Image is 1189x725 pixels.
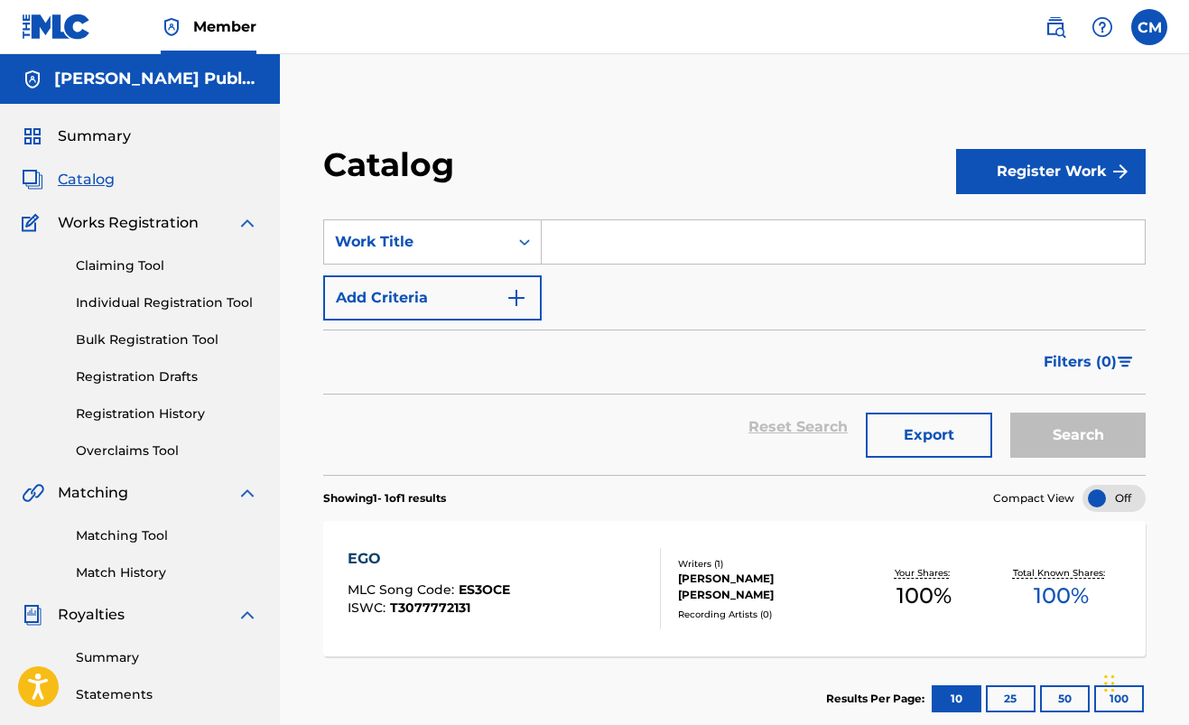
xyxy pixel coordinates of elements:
[986,685,1036,712] button: 25
[76,563,258,582] a: Match History
[76,648,258,667] a: Summary
[22,69,43,90] img: Accounts
[323,490,446,507] p: Showing 1 - 1 of 1 results
[22,212,45,234] img: Works Registration
[1037,9,1073,45] a: Public Search
[76,367,258,386] a: Registration Drafts
[58,125,131,147] span: Summary
[237,482,258,504] img: expand
[76,330,258,349] a: Bulk Registration Tool
[1040,685,1090,712] button: 50
[956,149,1146,194] button: Register Work
[866,413,992,458] button: Export
[678,571,856,603] div: [PERSON_NAME] [PERSON_NAME]
[58,169,115,191] span: Catalog
[58,482,128,504] span: Matching
[22,14,91,40] img: MLC Logo
[76,256,258,275] a: Claiming Tool
[76,685,258,704] a: Statements
[22,604,43,626] img: Royalties
[1045,16,1066,38] img: search
[932,685,981,712] button: 10
[22,169,43,191] img: Catalog
[678,557,856,571] div: Writers ( 1 )
[1091,16,1113,38] img: help
[22,125,43,147] img: Summary
[335,231,497,253] div: Work Title
[348,600,390,616] span: ISWC :
[76,404,258,423] a: Registration History
[1104,656,1115,711] div: Drag
[826,691,929,707] p: Results Per Page:
[22,169,115,191] a: CatalogCatalog
[1131,9,1167,45] div: User Menu
[22,125,131,147] a: SummarySummary
[323,521,1146,656] a: EGOMLC Song Code:ES3OCEISWC:T3077772131Writers (1)[PERSON_NAME] [PERSON_NAME]Recording Artists (0...
[993,490,1074,507] span: Compact View
[22,482,44,504] img: Matching
[348,581,459,598] span: MLC Song Code :
[1094,685,1144,712] button: 100
[506,287,527,309] img: 9d2ae6d4665cec9f34b9.svg
[390,600,470,616] span: T3077772131
[54,69,258,89] h5: Chris Mack Publishing
[678,608,856,621] div: Recording Artists ( 0 )
[193,16,256,37] span: Member
[237,604,258,626] img: expand
[237,212,258,234] img: expand
[1034,580,1089,612] span: 100 %
[323,219,1146,475] form: Search Form
[459,581,510,598] span: ES3OCE
[896,580,952,612] span: 100 %
[323,144,463,185] h2: Catalog
[1099,638,1189,725] iframe: Chat Widget
[58,604,125,626] span: Royalties
[1013,566,1110,580] p: Total Known Shares:
[348,548,510,570] div: EGO
[1084,9,1120,45] div: Help
[161,16,182,38] img: Top Rightsholder
[323,275,542,321] button: Add Criteria
[895,566,954,580] p: Your Shares:
[1033,339,1146,385] button: Filters (0)
[1044,351,1117,373] span: Filters ( 0 )
[76,442,258,460] a: Overclaims Tool
[1110,161,1131,182] img: f7272a7cc735f4ea7f67.svg
[1138,460,1189,609] iframe: Resource Center
[76,293,258,312] a: Individual Registration Tool
[1118,357,1133,367] img: filter
[76,526,258,545] a: Matching Tool
[58,212,199,234] span: Works Registration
